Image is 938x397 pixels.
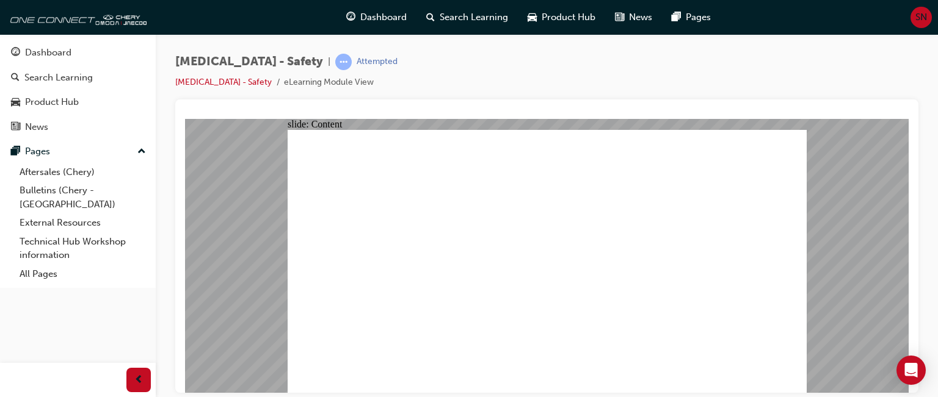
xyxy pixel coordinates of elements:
[440,10,508,24] span: Search Learning
[15,265,151,284] a: All Pages
[5,39,151,140] button: DashboardSearch LearningProduct HubNews
[672,10,681,25] span: pages-icon
[11,146,20,157] span: pages-icon
[686,10,711,24] span: Pages
[11,48,20,59] span: guage-icon
[896,356,926,385] div: Open Intercom Messenger
[915,10,927,24] span: SN
[24,71,93,85] div: Search Learning
[662,5,721,30] a: pages-iconPages
[11,97,20,108] span: car-icon
[518,5,605,30] a: car-iconProduct Hub
[357,56,398,68] div: Attempted
[336,5,416,30] a: guage-iconDashboard
[25,95,79,109] div: Product Hub
[6,5,147,29] img: oneconnect
[15,213,151,232] a: External Resources
[284,76,374,90] li: eLearning Module View
[426,10,435,25] span: search-icon
[416,5,518,30] a: search-iconSearch Learning
[25,145,50,159] div: Pages
[15,232,151,265] a: Technical Hub Workshop information
[175,77,272,87] a: [MEDICAL_DATA] - Safety
[15,181,151,213] a: Bulletins (Chery - [GEOGRAPHIC_DATA])
[528,10,537,25] span: car-icon
[346,10,355,25] span: guage-icon
[5,140,151,163] button: Pages
[15,163,151,182] a: Aftersales (Chery)
[335,54,352,70] span: learningRecordVerb_ATTEMPT-icon
[605,5,662,30] a: news-iconNews
[5,41,151,64] a: Dashboard
[542,10,595,24] span: Product Hub
[328,55,330,69] span: |
[5,66,151,89] a: Search Learning
[137,144,146,160] span: up-icon
[25,46,71,60] div: Dashboard
[5,116,151,138] a: News
[11,73,20,84] span: search-icon
[175,55,323,69] span: [MEDICAL_DATA] - Safety
[911,7,932,28] button: SN
[5,91,151,113] a: Product Hub
[615,10,624,25] span: news-icon
[134,373,144,388] span: prev-icon
[629,10,652,24] span: News
[25,120,48,134] div: News
[360,10,407,24] span: Dashboard
[11,122,20,133] span: news-icon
